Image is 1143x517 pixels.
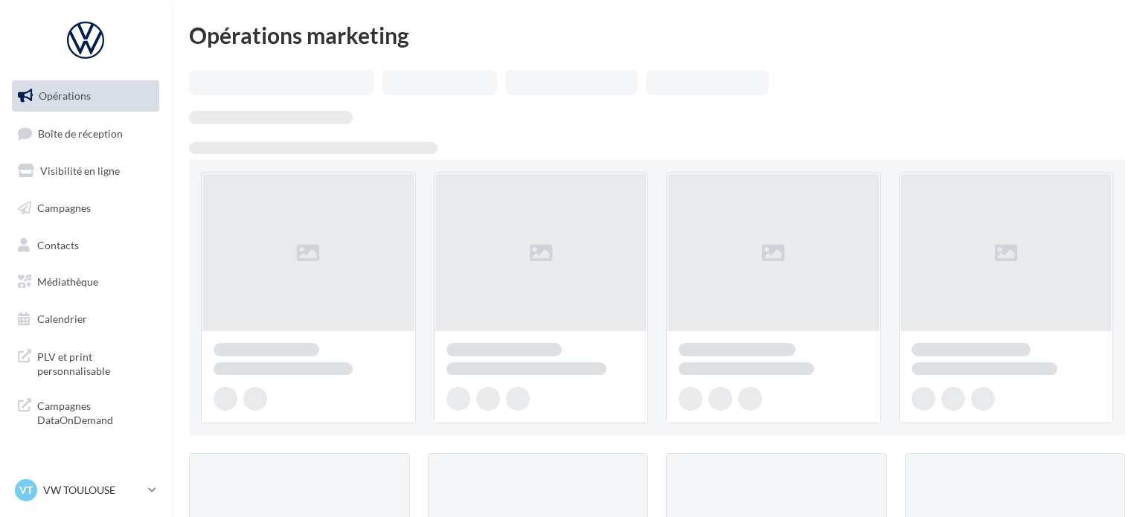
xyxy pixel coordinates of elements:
[9,193,162,224] a: Campagnes
[37,202,91,214] span: Campagnes
[43,483,142,498] p: VW TOULOUSE
[9,80,162,112] a: Opérations
[9,341,162,385] a: PLV et print personnalisable
[37,396,153,428] span: Campagnes DataOnDemand
[9,390,162,434] a: Campagnes DataOnDemand
[40,164,120,177] span: Visibilité en ligne
[19,483,33,498] span: VT
[37,275,98,288] span: Médiathèque
[9,266,162,298] a: Médiathèque
[39,89,91,102] span: Opérations
[37,238,79,251] span: Contacts
[9,230,162,261] a: Contacts
[9,155,162,187] a: Visibilité en ligne
[9,118,162,150] a: Boîte de réception
[38,126,123,139] span: Boîte de réception
[37,347,153,379] span: PLV et print personnalisable
[9,304,162,335] a: Calendrier
[189,24,1125,46] div: Opérations marketing
[37,312,87,325] span: Calendrier
[12,476,159,504] a: VT VW TOULOUSE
